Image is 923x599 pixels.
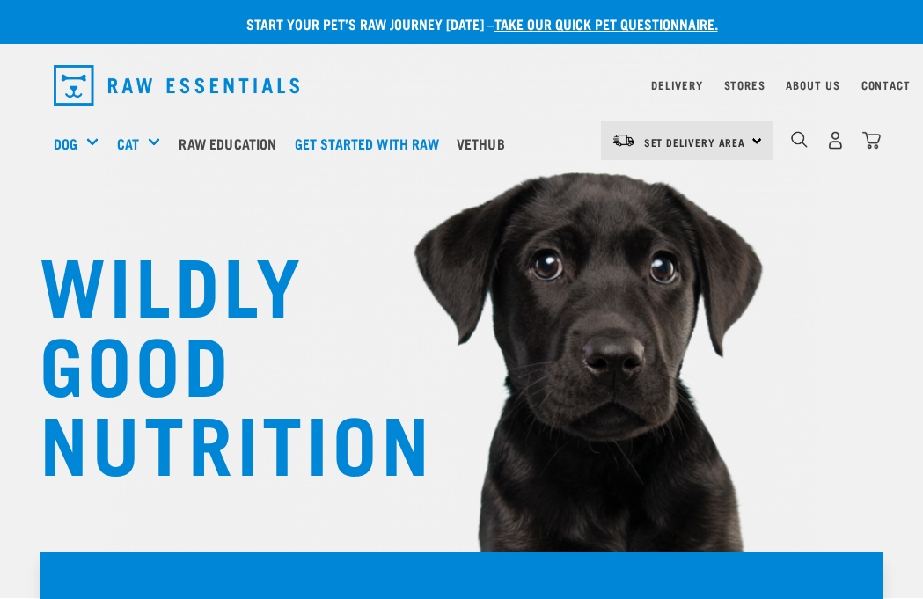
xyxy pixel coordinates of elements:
a: Raw Education [174,108,289,179]
img: home-icon@2x.png [862,131,881,150]
a: Get started with Raw [290,108,452,179]
a: Contact [861,82,911,88]
img: user.png [826,131,845,150]
a: Cat [117,133,139,154]
img: home-icon-1@2x.png [791,131,808,148]
h1: WILDLY GOOD NUTRITION [40,242,392,479]
a: Stores [724,82,766,88]
img: van-moving.png [612,133,635,149]
a: take our quick pet questionnaire. [494,19,718,27]
a: Delivery [651,82,702,88]
a: Vethub [452,108,518,179]
a: About Us [786,82,839,88]
span: Set Delivery Area [644,139,746,145]
a: Dog [54,133,77,154]
img: Raw Essentials Logo [54,65,300,106]
nav: dropdown navigation [40,58,884,113]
